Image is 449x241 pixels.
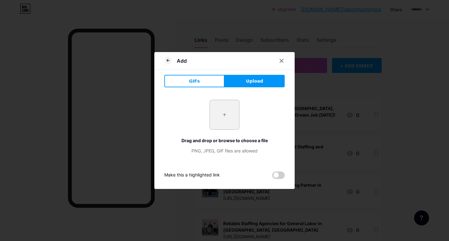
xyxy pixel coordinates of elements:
[164,137,285,144] div: Drag and drop or browse to choose a file
[164,171,220,179] div: Make this a highlighted link
[177,57,187,65] div: Add
[164,75,224,87] button: GIFs
[164,147,285,154] div: PNG, JPEG, GIF files are allowed
[246,78,263,84] span: Upload
[224,75,285,87] button: Upload
[189,78,200,84] span: GIFs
